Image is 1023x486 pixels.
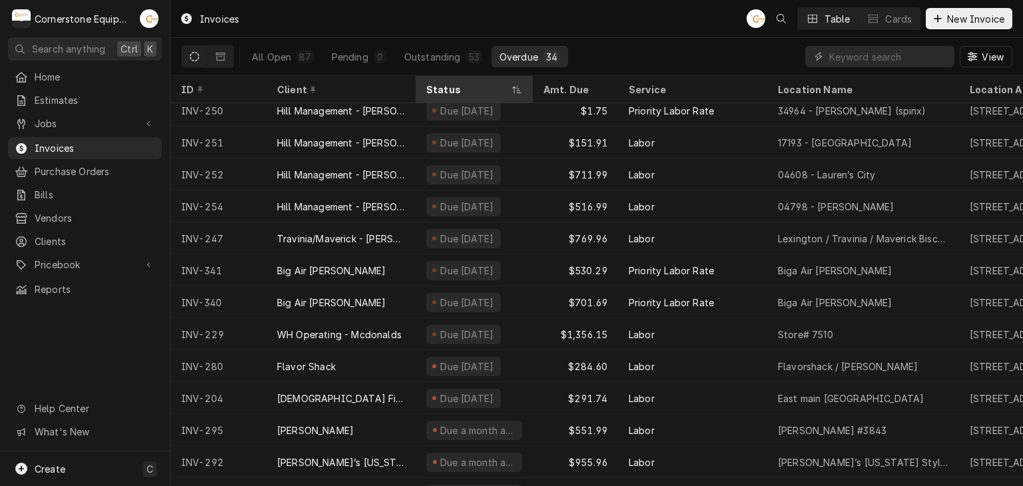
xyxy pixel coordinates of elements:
[170,350,266,382] div: INV-280
[829,46,948,67] input: Keyword search
[629,296,714,310] div: Priority Labor Rate
[8,160,162,182] a: Purchase Orders
[170,158,266,190] div: INV-252
[277,360,336,373] div: Flavor Shack
[170,254,266,286] div: INV-341
[629,391,655,405] div: Labor
[35,188,155,202] span: Bills
[404,50,461,64] div: Outstanding
[778,264,892,278] div: Biga Air [PERSON_NAME]
[35,211,155,225] span: Vendors
[825,12,851,26] div: Table
[629,328,655,342] div: Labor
[332,50,368,64] div: Pending
[439,455,517,469] div: Due a month ago
[533,286,618,318] div: $701.69
[778,455,948,469] div: [PERSON_NAME]’s [US_STATE] Style Pizza
[8,89,162,111] a: Estimates
[277,83,402,97] div: Client
[170,286,266,318] div: INV-340
[439,423,517,437] div: Due a month ago
[170,318,266,350] div: INV-229
[277,391,405,405] div: [DEMOGRAPHIC_DATA] Fil A
[771,8,792,29] button: Open search
[35,258,135,272] span: Pricebook
[35,141,155,155] span: Invoices
[8,397,162,419] a: Go to Help Center
[533,190,618,222] div: $516.99
[439,136,496,150] div: Due [DATE]
[170,446,266,478] div: INV-292
[439,296,496,310] div: Due [DATE]
[439,264,496,278] div: Due [DATE]
[170,126,266,158] div: INV-251
[35,401,154,415] span: Help Center
[778,423,886,437] div: [PERSON_NAME] #3843
[277,200,405,214] div: Hill Management - [PERSON_NAME]
[629,360,655,373] div: Labor
[629,200,655,214] div: Labor
[629,136,655,150] div: Labor
[926,8,1012,29] button: New Invoice
[8,137,162,159] a: Invoices
[533,158,618,190] div: $711.99
[8,113,162,134] a: Go to Jobs
[546,50,557,64] div: 34
[439,168,496,182] div: Due [DATE]
[12,9,31,28] div: C
[140,9,159,28] div: AB
[277,168,405,182] div: Hill Management - [PERSON_NAME]
[277,232,405,246] div: Travinia/Maverick - [PERSON_NAME]
[778,296,892,310] div: Biga Air [PERSON_NAME]
[533,382,618,414] div: $291.74
[629,168,655,182] div: Labor
[747,9,765,28] div: AB
[121,42,138,56] span: Ctrl
[8,254,162,276] a: Go to Pricebook
[533,414,618,446] div: $551.99
[8,230,162,252] a: Clients
[8,421,162,443] a: Go to What's New
[944,12,1007,26] span: New Invoice
[35,70,155,84] span: Home
[252,50,291,64] div: All Open
[277,455,405,469] div: [PERSON_NAME]’s [US_STATE] Style Pizza
[533,350,618,382] div: $284.60
[426,83,509,97] div: Status
[35,12,133,26] div: Cornerstone Equipment Repair, LLC
[778,136,912,150] div: 17193 - [GEOGRAPHIC_DATA]
[439,360,496,373] div: Due [DATE]
[439,200,496,214] div: Due [DATE]
[170,95,266,126] div: INV-250
[778,328,833,342] div: Store# 7510
[629,264,714,278] div: Priority Labor Rate
[170,190,266,222] div: INV-254
[629,104,714,118] div: Priority Labor Rate
[35,425,154,439] span: What's New
[8,66,162,88] a: Home
[439,104,496,118] div: Due [DATE]
[8,184,162,206] a: Bills
[35,282,155,296] span: Reports
[747,9,765,28] div: Andrew Buigues's Avatar
[778,83,946,97] div: Location Name
[376,50,384,64] div: 0
[533,126,618,158] div: $151.91
[629,83,754,97] div: Service
[170,222,266,254] div: INV-247
[979,50,1006,64] span: View
[778,168,875,182] div: 04608 - Lauren’s City
[299,50,311,64] div: 87
[35,234,155,248] span: Clients
[35,164,155,178] span: Purchase Orders
[533,446,618,478] div: $955.96
[960,46,1012,67] button: View
[778,200,894,214] div: 04798 - [PERSON_NAME]
[439,391,496,405] div: Due [DATE]
[147,42,153,56] span: K
[35,93,155,107] span: Estimates
[885,12,912,26] div: Cards
[277,423,354,437] div: [PERSON_NAME]
[147,462,153,476] span: C
[439,328,496,342] div: Due [DATE]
